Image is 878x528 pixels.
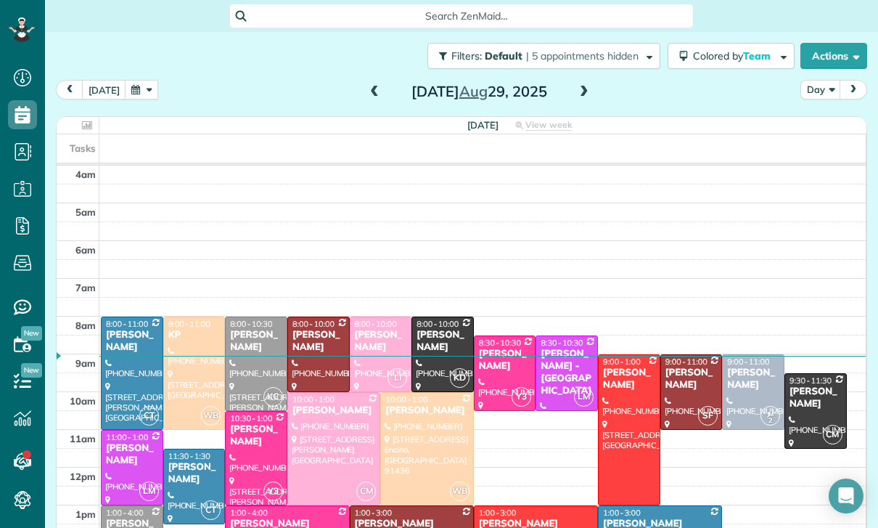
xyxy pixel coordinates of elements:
span: 9:00 - 1:00 [603,357,641,367]
span: 11am [70,433,96,444]
span: Colored by [693,49,776,62]
button: [DATE] [82,80,126,99]
span: 8:30 - 10:30 [541,338,583,348]
span: Tasks [70,142,96,154]
span: Default [485,49,523,62]
span: 5am [75,206,96,218]
div: [PERSON_NAME] - [GEOGRAPHIC_DATA] [540,348,594,397]
span: CT [139,406,159,426]
div: [PERSON_NAME] [789,386,842,410]
span: 8:00 - 11:00 [168,319,210,329]
span: LM [574,387,594,407]
span: New [21,326,42,341]
span: 1:00 - 4:00 [230,508,268,518]
span: 8:00 - 11:00 [106,319,148,329]
button: Day [800,80,841,99]
div: [PERSON_NAME] [602,367,656,391]
div: [PERSON_NAME] [478,348,532,373]
span: 10:00 - 1:00 [385,394,427,405]
div: KP [168,329,221,341]
span: Filters: [451,49,482,62]
span: LI [387,368,407,388]
span: KD [450,368,469,388]
span: Y3 [263,482,283,501]
span: 1:00 - 3:00 [479,508,517,518]
span: 1:00 - 3:00 [603,508,641,518]
span: LM [139,482,159,501]
span: 10:30 - 1:00 [230,413,272,423]
button: Colored byTeam [668,43,795,69]
span: CM [823,425,842,444]
div: [PERSON_NAME] [229,423,283,448]
button: Actions [800,43,867,69]
div: [PERSON_NAME] [105,329,159,354]
span: 7am [75,282,96,293]
div: [PERSON_NAME] [105,442,159,467]
h2: [DATE] 29, 2025 [388,84,570,99]
div: [PERSON_NAME] [416,329,469,354]
span: 1:00 - 3:00 [355,508,393,518]
div: [PERSON_NAME] [168,461,221,486]
span: CT [201,500,221,520]
span: New [21,363,42,378]
div: [PERSON_NAME] [665,367,718,391]
span: WB [201,406,221,426]
div: [PERSON_NAME] [292,329,345,354]
small: 2 [761,414,779,428]
span: 12pm [70,471,96,482]
span: SF [698,406,718,426]
span: WB [450,482,469,501]
span: 9:00 - 11:00 [727,357,769,367]
span: JM [767,410,774,418]
span: 9:30 - 11:30 [789,375,832,386]
span: 8:00 - 10:00 [355,319,397,329]
span: 10:00 - 1:00 [292,394,335,405]
span: Aug [459,82,488,100]
a: Filters: Default | 5 appointments hidden [420,43,660,69]
span: 4am [75,168,96,180]
span: Y3 [512,387,531,407]
button: prev [56,80,83,99]
span: KC [263,387,283,407]
span: 9:00 - 11:00 [665,357,707,367]
div: [PERSON_NAME] [726,367,780,391]
div: Open Intercom Messenger [829,479,863,513]
div: [PERSON_NAME] [229,329,283,354]
span: 1:00 - 4:00 [106,508,144,518]
span: Team [743,49,773,62]
span: 6am [75,244,96,256]
span: 8:00 - 10:30 [230,319,272,329]
span: 9am [75,357,96,369]
span: 11:30 - 1:30 [168,451,210,461]
span: 8am [75,320,96,331]
span: CM [356,482,376,501]
div: [PERSON_NAME] [354,329,408,354]
span: 10am [70,395,96,407]
span: View week [525,119,572,131]
span: | 5 appointments hidden [526,49,639,62]
span: 8:30 - 10:30 [479,338,521,348]
span: 11:00 - 1:00 [106,432,148,442]
span: 8:00 - 10:00 [417,319,459,329]
button: next [840,80,867,99]
button: Filters: Default | 5 appointments hidden [427,43,660,69]
div: [PERSON_NAME] [292,405,376,417]
span: 8:00 - 10:00 [292,319,335,329]
span: 1pm [75,508,96,520]
span: [DATE] [467,119,499,131]
div: [PERSON_NAME] [385,405,469,417]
